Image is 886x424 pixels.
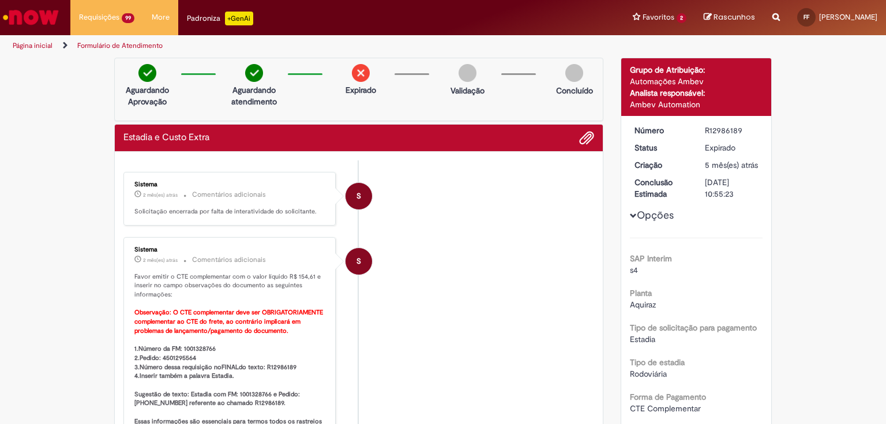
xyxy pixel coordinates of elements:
[630,369,667,379] span: Rodoviária
[677,13,686,23] span: 2
[630,87,763,99] div: Analista responsável:
[626,159,697,171] dt: Criação
[626,177,697,200] dt: Conclusão Estimada
[152,12,170,23] span: More
[225,12,253,25] p: +GenAi
[9,35,582,57] ul: Trilhas de página
[819,12,877,22] span: [PERSON_NAME]
[134,207,326,216] p: Solicitação encerrada por falta de interatividade do solicitante.
[630,392,706,402] b: Forma de Pagamento
[643,12,674,23] span: Favoritos
[77,41,163,50] a: Formulário de Atendimento
[352,64,370,82] img: remove.png
[579,130,594,145] button: Adicionar anexos
[630,76,763,87] div: Automações Ambev
[13,41,52,50] a: Página inicial
[565,64,583,82] img: img-circle-grey.png
[450,85,485,96] p: Validação
[630,64,763,76] div: Grupo de Atribuição:
[556,85,593,96] p: Concluído
[119,84,175,107] p: Aguardando Aprovação
[630,403,701,414] span: CTE Complementar
[630,322,757,333] b: Tipo de solicitação para pagamento
[714,12,755,22] span: Rascunhos
[346,183,372,209] div: System
[226,84,282,107] p: Aguardando atendimento
[192,190,266,200] small: Comentários adicionais
[705,159,759,171] div: 28/04/2025 15:55:19
[705,177,759,200] div: [DATE] 10:55:23
[356,247,361,275] span: S
[705,160,758,170] time: 28/04/2025 15:55:19
[630,334,655,344] span: Estadia
[705,142,759,153] div: Expirado
[187,12,253,25] div: Padroniza
[143,257,178,264] span: 2 mês(es) atrás
[134,246,326,253] div: Sistema
[705,125,759,136] div: R12986189
[134,181,326,188] div: Sistema
[123,133,209,143] h2: Estadia e Custo Extra Histórico de tíquete
[134,308,325,335] b: Observação: O CTE complementar deve ser OBRIGATORIAMENTE complementar ao CTE do frete, ao contrár...
[356,182,361,210] span: S
[630,288,652,298] b: Planta
[143,192,178,198] span: 2 mês(es) atrás
[245,64,263,82] img: check-circle-green.png
[630,99,763,110] div: Ambev Automation
[705,160,758,170] span: 5 mês(es) atrás
[704,12,755,23] a: Rascunhos
[1,6,61,29] img: ServiceNow
[143,257,178,264] time: 06/08/2025 14:55:13
[221,363,239,372] b: FINAL
[804,13,809,21] span: FF
[192,255,266,265] small: Comentários adicionais
[630,253,672,264] b: SAP Interim
[630,265,638,275] span: s4
[346,84,376,96] p: Expirado
[630,357,685,367] b: Tipo de estadia
[459,64,476,82] img: img-circle-grey.png
[79,12,119,23] span: Requisições
[626,142,697,153] dt: Status
[143,192,178,198] time: 14/08/2025 11:55:08
[626,125,697,136] dt: Número
[138,64,156,82] img: check-circle-green.png
[122,13,134,23] span: 99
[346,248,372,275] div: System
[630,299,656,310] span: Aquiraz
